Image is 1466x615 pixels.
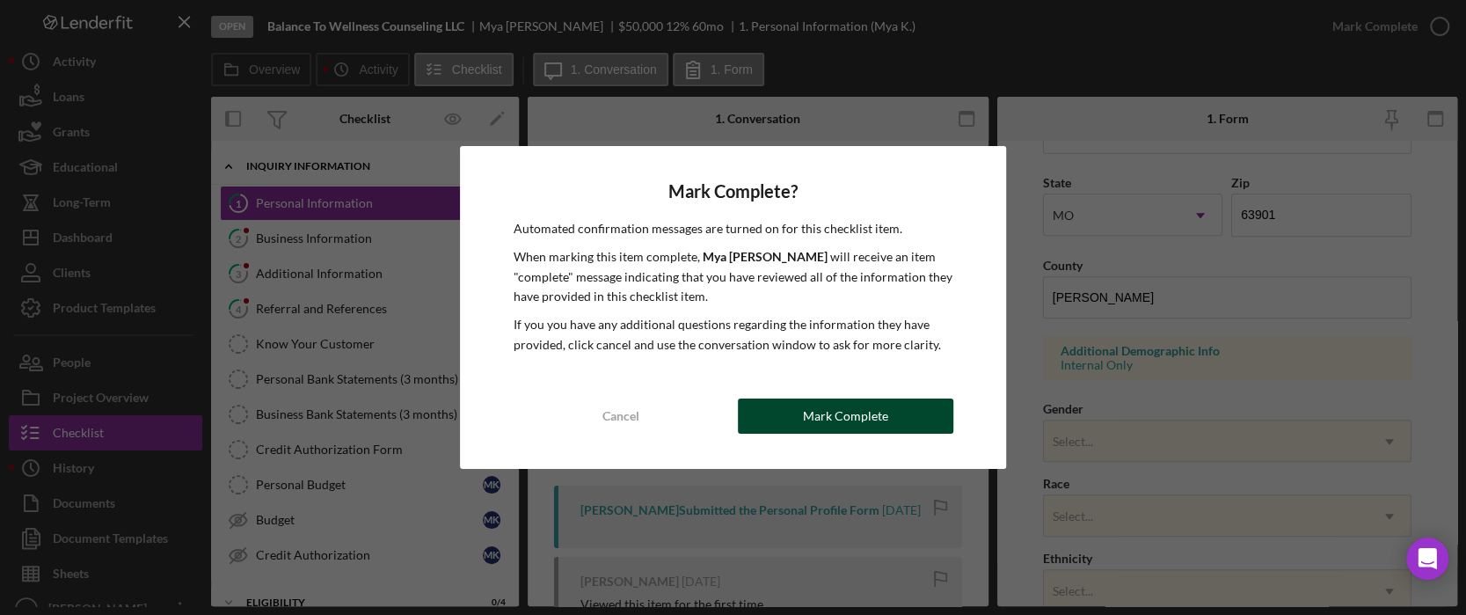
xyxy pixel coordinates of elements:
p: If you you have any additional questions regarding the information they have provided, click canc... [513,315,952,355]
div: Cancel [602,399,639,434]
div: Open Intercom Messenger [1406,538,1448,580]
b: Mya [PERSON_NAME] [702,249,827,264]
div: Mark Complete [803,399,888,434]
h4: Mark Complete? [513,181,952,201]
button: Mark Complete [738,399,953,434]
button: Cancel [513,399,728,434]
p: When marking this item complete, will receive an item "complete" message indicating that you have... [513,247,952,306]
p: Automated confirmation messages are turned on for this checklist item. [513,219,952,238]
